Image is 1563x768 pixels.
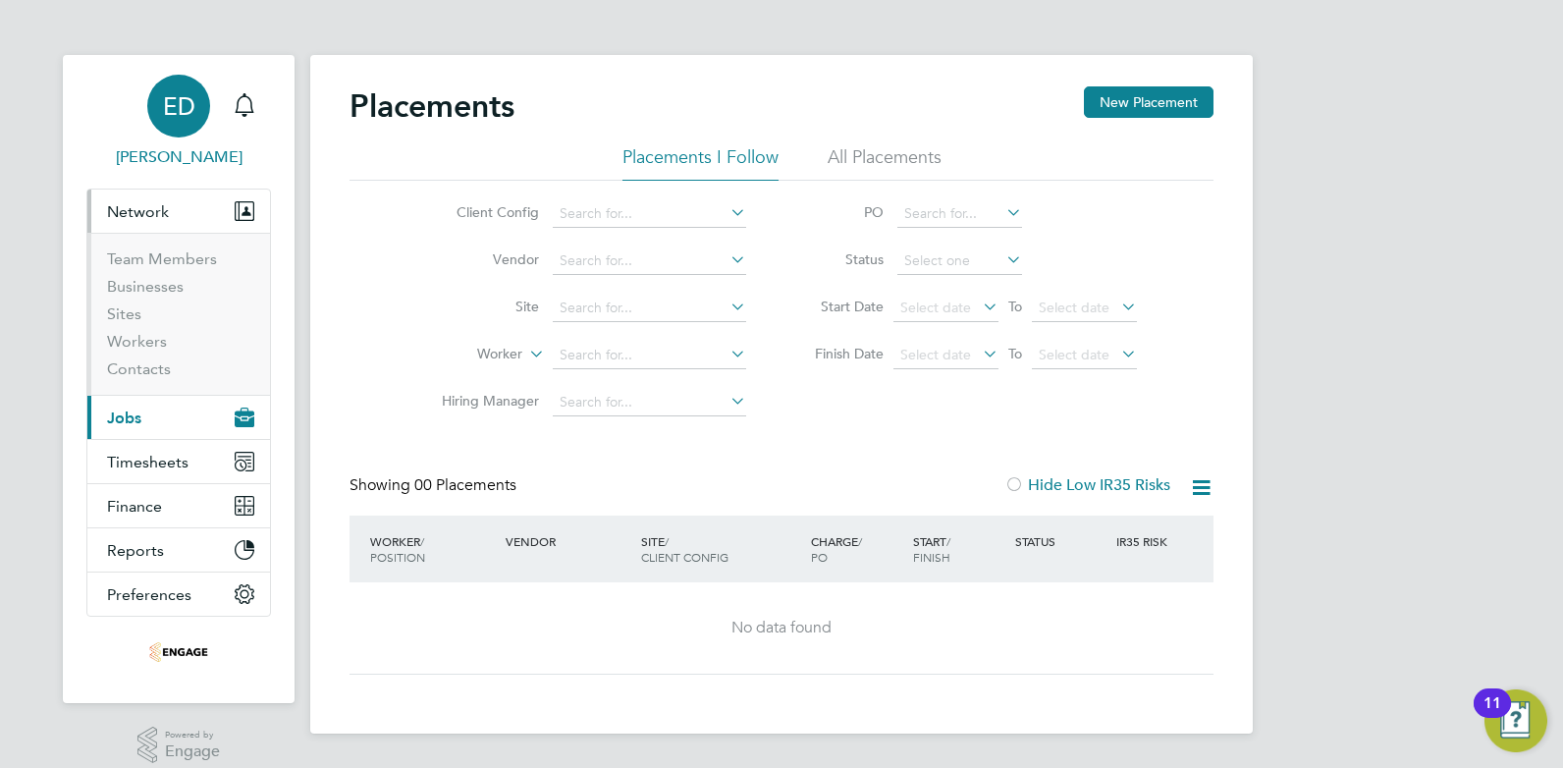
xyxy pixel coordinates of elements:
button: Jobs [87,396,270,439]
label: Site [426,298,539,315]
span: To [1002,294,1028,319]
div: Showing [350,475,520,496]
div: Worker [365,523,501,575]
a: Businesses [107,277,184,296]
label: Vendor [426,250,539,268]
span: Jobs [107,409,141,427]
input: Search for... [897,200,1022,228]
span: Network [107,202,169,221]
a: ED[PERSON_NAME] [86,75,271,169]
button: Reports [87,528,270,572]
div: 11 [1483,703,1501,729]
label: Finish Date [795,345,884,362]
span: Timesheets [107,453,189,471]
div: IR35 Risk [1111,523,1179,559]
span: / Position [370,533,425,565]
div: Start [908,523,1010,575]
input: Search for... [553,295,746,322]
label: Hiring Manager [426,392,539,410]
span: Ellie Dean [86,145,271,169]
span: Powered by [165,727,220,743]
span: Engage [165,743,220,760]
div: Vendor [501,523,636,559]
span: / Client Config [641,533,728,565]
a: Powered byEngage [137,727,221,764]
input: Search for... [553,342,746,369]
input: Search for... [553,389,746,416]
label: Start Date [795,298,884,315]
span: To [1002,341,1028,366]
label: Client Config [426,203,539,221]
a: Contacts [107,359,171,378]
input: Select one [897,247,1022,275]
nav: Main navigation [63,55,295,703]
button: Open Resource Center, 11 new notifications [1484,689,1547,752]
span: Select date [900,299,971,316]
span: 00 Placements [414,475,516,495]
h2: Placements [350,86,514,126]
span: Select date [1039,346,1109,363]
div: Site [636,523,806,575]
button: Finance [87,484,270,527]
span: / Finish [913,533,950,565]
button: Preferences [87,573,270,616]
label: Hide Low IR35 Risks [1004,475,1170,495]
span: Select date [1039,299,1109,316]
a: Sites [107,304,141,323]
img: omniapeople-logo-retina.png [149,636,208,668]
label: PO [795,203,884,221]
a: Workers [107,332,167,351]
li: All Placements [828,145,942,181]
button: New Placement [1084,86,1213,118]
div: Network [87,233,270,395]
span: Finance [107,497,162,516]
label: Worker [409,345,522,364]
li: Placements I Follow [622,145,779,181]
a: Team Members [107,249,217,268]
button: Network [87,190,270,233]
label: Status [795,250,884,268]
span: Preferences [107,585,191,604]
span: Reports [107,541,164,560]
span: / PO [811,533,862,565]
button: Timesheets [87,440,270,483]
div: No data found [369,618,1194,638]
input: Search for... [553,200,746,228]
span: ED [163,93,195,119]
span: Select date [900,346,971,363]
input: Search for... [553,247,746,275]
div: Status [1010,523,1112,559]
div: Charge [806,523,908,575]
a: Go to home page [86,636,271,668]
